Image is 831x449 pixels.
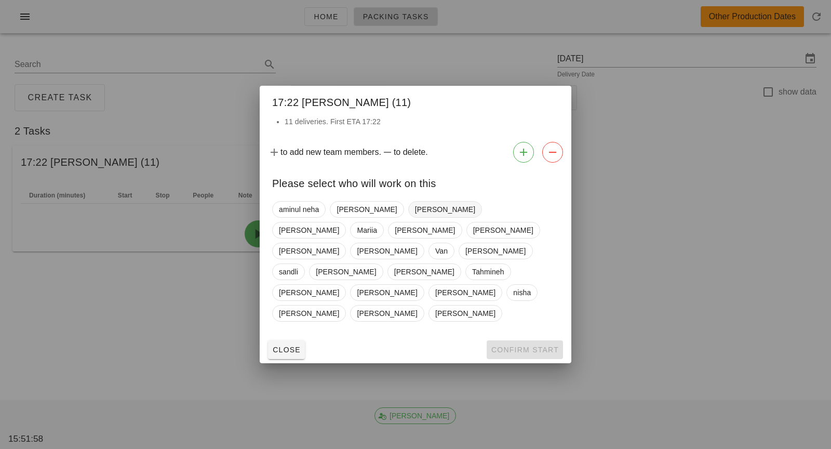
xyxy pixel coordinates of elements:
span: [PERSON_NAME] [279,222,339,238]
span: [PERSON_NAME] [337,202,397,217]
span: [PERSON_NAME] [394,264,454,280]
button: Close [268,340,305,359]
span: [PERSON_NAME] [279,243,339,259]
span: [PERSON_NAME] [473,222,533,238]
span: [PERSON_NAME] [395,222,455,238]
div: 17:22 [PERSON_NAME] (11) [260,86,571,116]
span: [PERSON_NAME] [279,285,339,300]
span: [PERSON_NAME] [357,243,417,259]
span: [PERSON_NAME] [435,285,495,300]
div: Please select who will work on this [260,167,571,197]
span: [PERSON_NAME] [465,243,526,259]
div: to add new team members. to delete. [260,138,571,167]
span: [PERSON_NAME] [435,306,495,321]
li: 11 deliveries. First ETA 17:22 [285,116,559,127]
span: sandli [279,264,298,280]
span: Tahmineh [472,264,504,280]
span: [PERSON_NAME] [357,285,417,300]
span: Van [435,243,448,259]
span: [PERSON_NAME] [316,264,376,280]
span: Close [272,346,301,354]
span: nisha [513,285,531,300]
span: aminul neha [279,202,319,217]
span: [PERSON_NAME] [357,306,417,321]
span: [PERSON_NAME] [279,306,339,321]
span: Mariia [357,222,377,238]
span: [PERSON_NAME] [415,202,475,217]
